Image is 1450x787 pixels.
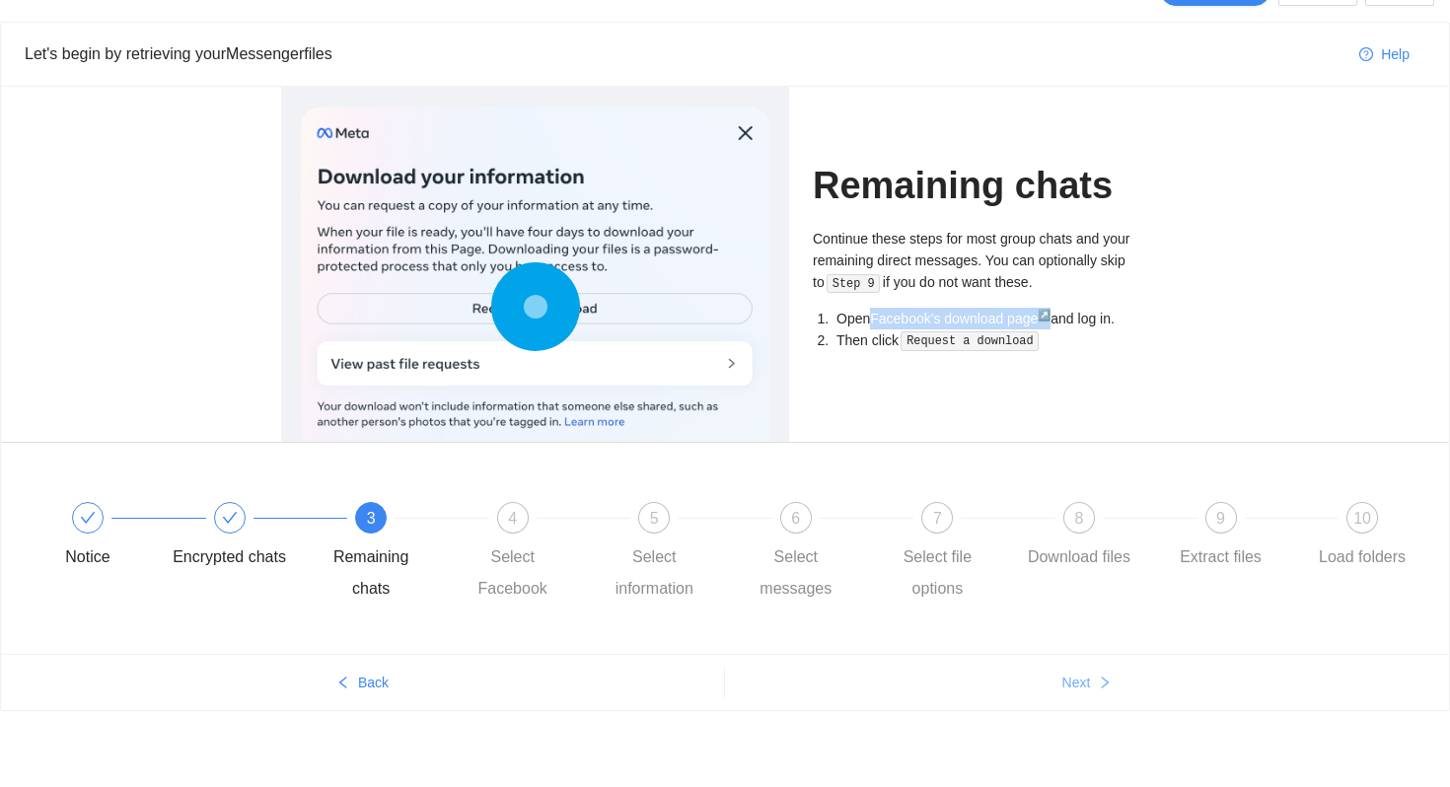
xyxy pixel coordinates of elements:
[901,331,1039,351] code: Request a download
[31,502,173,573] div: Notice
[1305,502,1419,573] div: 10Load folders
[1353,510,1371,527] span: 10
[1180,541,1262,573] div: Extract files
[650,510,659,527] span: 5
[597,502,739,605] div: 5Select information
[1,667,724,698] button: leftBack
[222,510,238,526] span: check
[813,228,1169,294] p: Continue these steps for most group chats and your remaining direct messages. You can optionally ...
[367,510,376,527] span: 3
[1343,38,1425,70] button: question-circleHelp
[1038,309,1051,321] sup: ↗
[813,163,1169,209] h1: Remaining chats
[1164,502,1306,573] div: 9Extract files
[80,510,96,526] span: check
[1022,502,1164,573] div: 8Download files
[456,541,570,605] div: Select Facebook
[597,541,711,605] div: Select information
[173,541,286,573] div: Encrypted chats
[1319,541,1406,573] div: Load folders
[1028,541,1130,573] div: Download files
[65,541,109,573] div: Notice
[933,510,942,527] span: 7
[336,676,350,691] span: left
[358,672,389,693] span: Back
[1216,510,1225,527] span: 9
[25,41,1343,66] div: Let's begin by retrieving your Messenger files
[1074,510,1083,527] span: 8
[508,510,517,527] span: 4
[833,329,1169,352] li: Then click
[1359,47,1373,63] span: question-circle
[1062,672,1091,693] span: Next
[827,274,880,294] code: Step 9
[173,502,315,573] div: Encrypted chats
[880,502,1022,605] div: 7Select file options
[314,541,428,605] div: Remaining chats
[1381,43,1410,65] span: Help
[456,502,598,605] div: 4Select Facebook
[870,311,1051,326] a: Facebook's download page↗
[791,510,800,527] span: 6
[725,667,1449,698] button: Nextright
[880,541,994,605] div: Select file options
[314,502,456,605] div: 3Remaining chats
[739,541,853,605] div: Select messages
[1098,676,1112,691] span: right
[739,502,881,605] div: 6Select messages
[833,308,1169,329] li: Open and log in.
